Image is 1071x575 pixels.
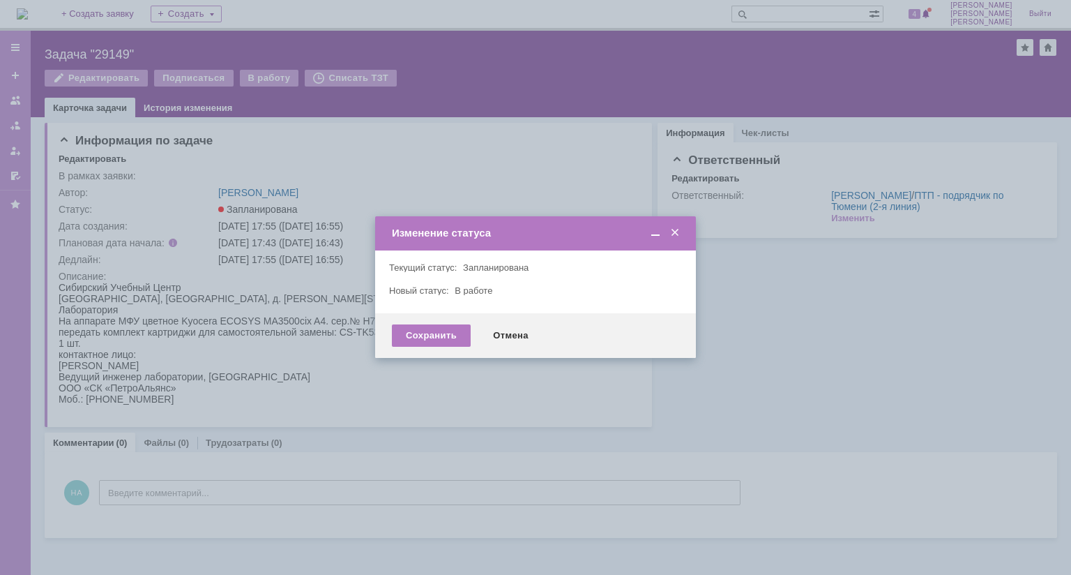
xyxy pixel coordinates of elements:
[392,227,682,239] div: Изменение статуса
[648,227,662,239] span: Свернуть (Ctrl + M)
[389,262,457,273] label: Текущий статус:
[463,262,529,273] span: Запланирована
[668,227,682,239] span: Закрыть
[389,285,449,296] label: Новый статус:
[455,285,492,296] span: В работе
